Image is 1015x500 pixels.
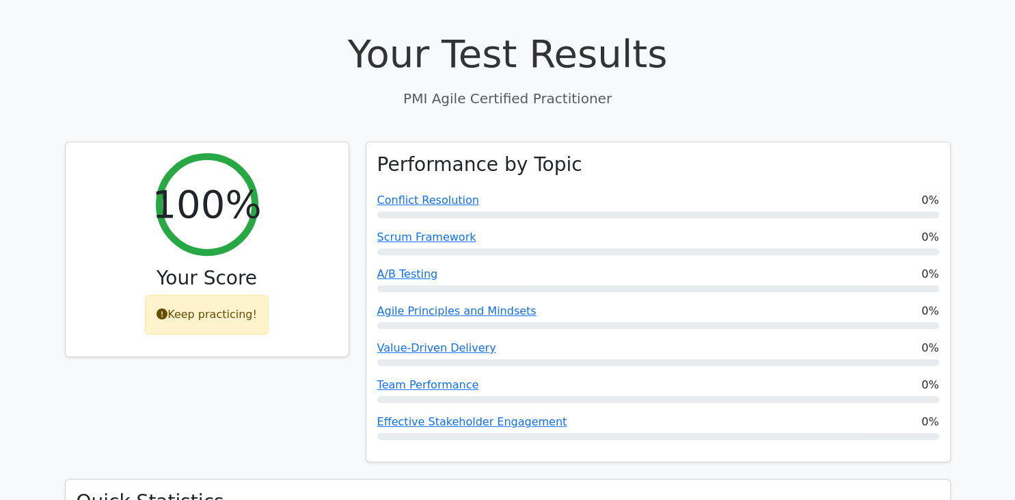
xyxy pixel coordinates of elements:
span: 0% [921,414,938,430]
span: 0% [921,192,938,209]
p: PMI Agile Certified Practitioner [65,88,951,109]
span: 0% [921,303,938,319]
span: 0% [921,266,938,282]
a: Value-Driven Delivery [377,341,496,354]
a: Conflict Resolution [377,194,479,207]
a: Agile Principles and Mindsets [377,304,537,317]
a: A/B Testing [377,267,438,280]
a: Team Performance [377,378,479,391]
h3: Your Score [77,267,338,290]
span: 0% [921,229,938,246]
span: 0% [921,340,938,356]
h2: 100% [152,181,261,227]
h1: Your Test Results [65,31,951,77]
span: 0% [921,377,938,393]
a: Effective Stakeholder Engagement [377,415,567,428]
div: Keep practicing! [145,295,269,334]
h3: Performance by Topic [377,153,582,176]
a: Scrum Framework [377,231,476,244]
